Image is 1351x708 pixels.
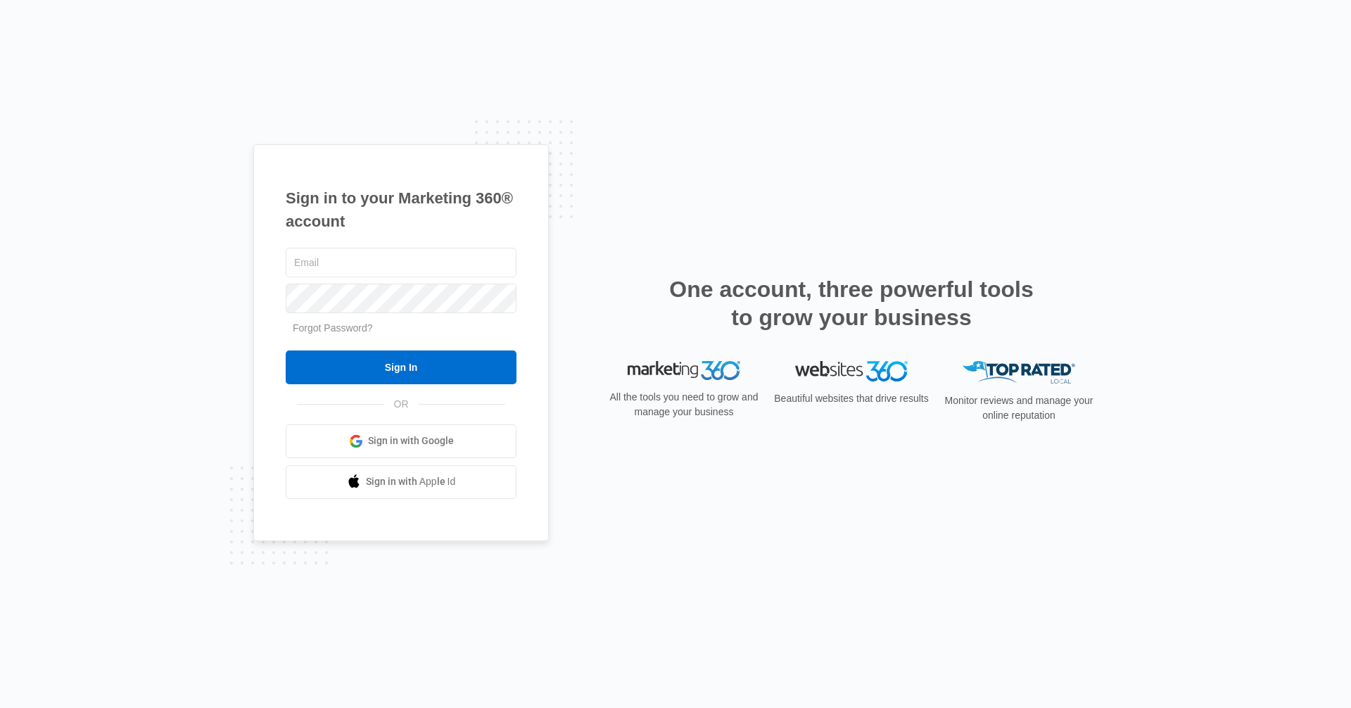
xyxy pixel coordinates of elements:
p: All the tools you need to grow and manage your business [605,390,763,419]
input: Sign In [286,350,516,384]
a: Forgot Password? [293,322,373,334]
img: Websites 360 [795,361,908,381]
span: OR [384,397,419,412]
h1: Sign in to your Marketing 360® account [286,187,516,233]
h2: One account, three powerful tools to grow your business [665,275,1038,331]
p: Beautiful websites that drive results [773,391,930,406]
a: Sign in with Apple Id [286,465,516,499]
p: Monitor reviews and manage your online reputation [940,393,1098,423]
input: Email [286,248,516,277]
img: Top Rated Local [963,361,1075,384]
span: Sign in with Google [368,434,454,448]
img: Marketing 360 [628,361,740,381]
span: Sign in with Apple Id [366,474,456,489]
a: Sign in with Google [286,424,516,458]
